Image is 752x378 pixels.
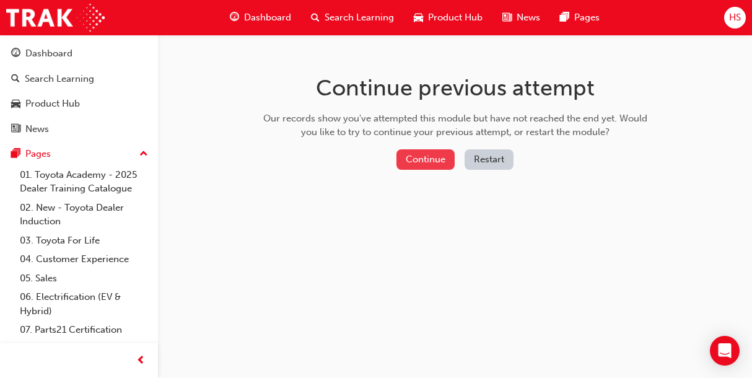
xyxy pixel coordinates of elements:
button: Pages [5,143,153,165]
span: HS [729,11,741,25]
a: 08. Service Training [15,340,153,359]
span: news-icon [11,124,20,135]
a: news-iconNews [492,5,550,30]
span: guage-icon [11,48,20,59]
span: car-icon [414,10,423,25]
span: Dashboard [244,11,291,25]
div: Our records show you've attempted this module but have not reached the end yet. Would you like to... [259,112,652,139]
span: car-icon [11,99,20,110]
a: Search Learning [5,68,153,90]
button: Continue [396,149,455,170]
span: pages-icon [560,10,569,25]
span: Search Learning [325,11,394,25]
a: 02. New - Toyota Dealer Induction [15,198,153,231]
a: guage-iconDashboard [220,5,301,30]
span: News [517,11,540,25]
span: search-icon [311,10,320,25]
button: DashboardSearch LearningProduct HubNews [5,40,153,143]
span: news-icon [502,10,512,25]
div: Open Intercom Messenger [710,336,740,366]
a: Product Hub [5,92,153,115]
span: Pages [574,11,600,25]
a: News [5,118,153,141]
a: 05. Sales [15,269,153,288]
a: search-iconSearch Learning [301,5,404,30]
a: 06. Electrification (EV & Hybrid) [15,288,153,320]
div: Search Learning [25,72,94,86]
button: Restart [465,149,514,170]
span: pages-icon [11,149,20,160]
a: Dashboard [5,42,153,65]
span: prev-icon [136,353,146,369]
a: car-iconProduct Hub [404,5,492,30]
div: Dashboard [25,46,72,61]
a: 03. Toyota For Life [15,231,153,250]
a: 01. Toyota Academy - 2025 Dealer Training Catalogue [15,165,153,198]
div: News [25,122,49,136]
button: HS [724,7,746,29]
span: guage-icon [230,10,239,25]
img: Trak [6,4,105,32]
a: 04. Customer Experience [15,250,153,269]
a: 07. Parts21 Certification [15,320,153,340]
div: Pages [25,147,51,161]
h1: Continue previous attempt [259,74,652,102]
span: up-icon [139,146,148,162]
span: Product Hub [428,11,483,25]
a: pages-iconPages [550,5,610,30]
span: search-icon [11,74,20,85]
div: Product Hub [25,97,80,111]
